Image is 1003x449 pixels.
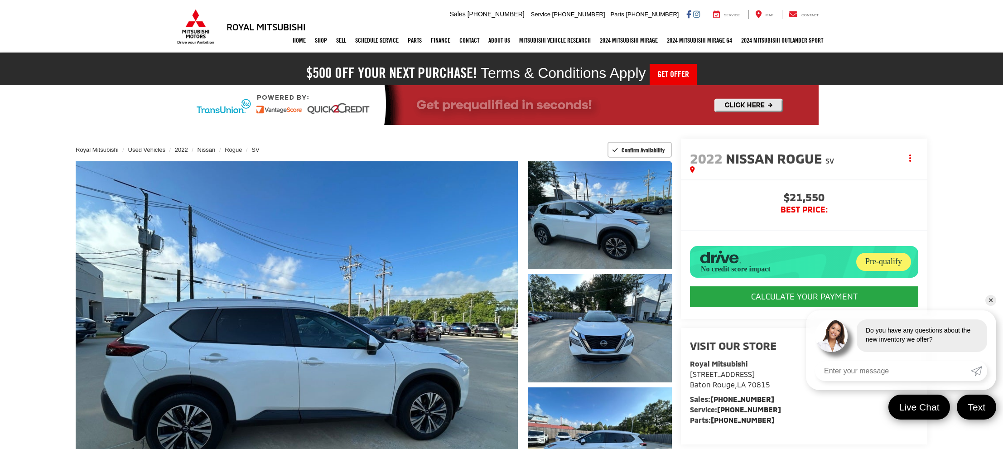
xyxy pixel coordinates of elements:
span: [PHONE_NUMBER] [468,10,525,18]
span: Map [766,13,773,17]
a: Royal Mitsubishi [76,146,119,153]
a: Nissan [198,146,216,153]
a: About Us [484,29,515,52]
span: Terms & Conditions Apply [481,65,646,81]
strong: Sales: [690,395,774,403]
a: Finance [426,29,455,52]
a: Text [957,395,996,420]
a: Sell [332,29,351,52]
button: Confirm Availability [608,142,672,158]
img: Quick2Credit [184,85,819,125]
strong: Service: [690,405,781,414]
span: Service [531,11,550,18]
span: $21,550 [690,192,918,205]
span: Live Chat [895,401,944,413]
strong: Royal Mitsubishi [690,359,747,368]
div: Do you have any questions about the new inventory we offer? [857,319,987,352]
span: 70815 [747,380,770,389]
a: Map [748,10,780,19]
span: dropdown dots [909,154,911,162]
a: [PHONE_NUMBER] [710,395,774,403]
: CALCULATE YOUR PAYMENT [690,286,918,307]
a: 2024 Mitsubishi Mirage [595,29,662,52]
span: Text [963,401,990,413]
span: SV [825,156,834,165]
a: [STREET_ADDRESS] Baton Rouge,LA 70815 [690,370,770,389]
a: Parts: Opens in a new tab [403,29,426,52]
a: Shop [310,29,332,52]
span: Nissan Rogue [726,150,825,166]
a: Contact [455,29,484,52]
a: Live Chat [888,395,950,420]
span: Sales [450,10,466,18]
h3: Royal Mitsubishi [227,22,306,32]
a: Used Vehicles [128,146,165,153]
a: Contact [782,10,825,19]
input: Enter your message [815,361,971,381]
a: 2024 Mitsubishi Outlander SPORT [737,29,828,52]
a: Submit [971,361,987,381]
img: Agent profile photo [815,319,848,352]
h2: Visit our Store [690,340,918,352]
a: Mitsubishi Vehicle Research [515,29,595,52]
span: , [690,380,770,389]
span: LA [737,380,746,389]
span: Baton Rouge [690,380,735,389]
img: 2022 Nissan Rogue SV [526,273,673,384]
a: [PHONE_NUMBER] [717,405,781,414]
strong: Parts: [690,415,775,424]
span: [PHONE_NUMBER] [626,11,679,18]
span: Parts [610,11,624,18]
span: Contact [801,13,819,17]
a: [PHONE_NUMBER] [711,415,775,424]
span: Service [724,13,740,17]
a: Rogue [225,146,242,153]
a: Schedule Service: Opens in a new tab [351,29,403,52]
a: Get Offer [650,64,697,85]
span: [STREET_ADDRESS] [690,370,755,378]
a: SV [251,146,259,153]
span: [PHONE_NUMBER] [552,11,605,18]
a: 2024 Mitsubishi Mirage G4 [662,29,737,52]
a: Facebook: Click to visit our Facebook page [686,10,691,18]
button: Actions [902,150,918,166]
span: 2022 [690,150,723,166]
a: Home [288,29,310,52]
span: BEST PRICE: [690,205,918,214]
a: Instagram: Click to visit our Instagram page [693,10,700,18]
a: Expand Photo 2 [528,274,672,382]
span: Confirm Availability [622,146,665,154]
h2: $500 off your next purchase! [306,67,477,79]
img: 2022 Nissan Rogue SV [526,160,673,270]
a: 2022 [175,146,188,153]
a: Service [706,10,747,19]
a: Expand Photo 1 [528,161,672,270]
img: Mitsubishi [175,9,216,44]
